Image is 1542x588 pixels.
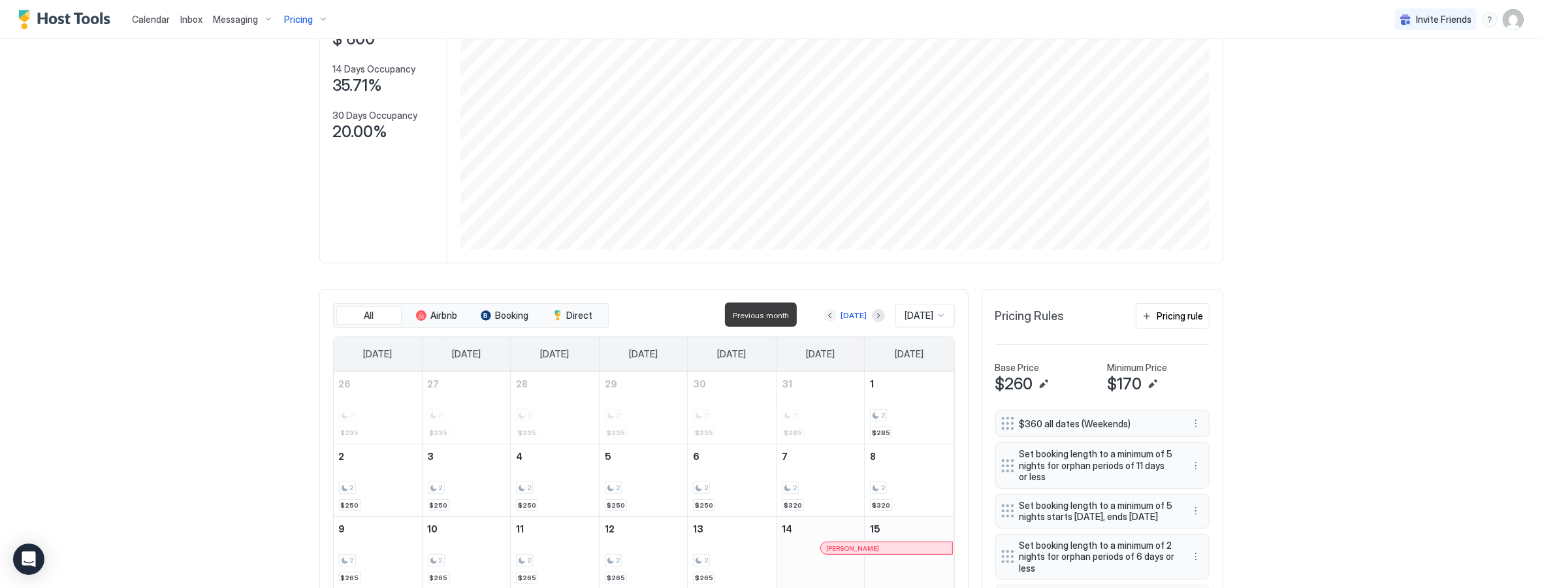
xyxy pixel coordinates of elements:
[870,523,880,534] span: 15
[995,534,1210,580] div: Set booking length to a minimum of 2 nights for orphan periods of 6 days or less menu
[423,517,511,541] a: November 10, 2025
[430,310,457,321] span: Airbnb
[995,442,1210,489] div: Set booking length to a minimum of 5 nights for orphan periods of 11 days or less menu
[793,483,797,492] span: 2
[439,336,494,372] a: Monday
[1188,416,1204,431] button: More options
[865,444,953,468] a: November 8, 2025
[865,517,953,541] a: November 15, 2025
[180,12,202,26] a: Inbox
[776,372,865,444] td: October 31, 2025
[995,362,1040,374] span: Base Price
[688,444,777,517] td: November 6, 2025
[1108,362,1168,374] span: Minimum Price
[333,122,388,142] span: 20.00%
[511,372,599,396] a: October 28, 2025
[839,308,869,323] button: [DATE]
[882,336,937,372] a: Saturday
[616,483,620,492] span: 2
[1503,9,1524,30] div: User profile
[423,444,511,468] a: November 3, 2025
[826,544,879,553] span: [PERSON_NAME]
[334,372,422,396] a: October 26, 2025
[881,411,885,419] span: 2
[284,14,313,25] span: Pricing
[518,501,536,510] span: $250
[782,451,788,462] span: 7
[540,306,605,325] button: Direct
[422,372,511,444] td: October 27, 2025
[1188,503,1204,519] div: menu
[704,556,708,564] span: 2
[872,501,890,510] span: $320
[693,451,699,462] span: 6
[1188,416,1204,431] div: menu
[527,336,582,372] a: Tuesday
[334,444,423,517] td: November 2, 2025
[688,517,776,541] a: November 13, 2025
[452,348,481,360] span: [DATE]
[364,310,374,321] span: All
[404,306,470,325] button: Airbnb
[616,336,671,372] a: Wednesday
[777,444,865,468] a: November 7, 2025
[1188,549,1204,564] button: More options
[695,574,713,582] span: $265
[605,451,611,462] span: 5
[1108,374,1142,394] span: $170
[527,556,531,564] span: 2
[495,310,528,321] span: Booking
[1188,503,1204,519] button: More options
[333,110,418,122] span: 30 Days Occupancy
[629,348,658,360] span: [DATE]
[688,372,776,396] a: October 30, 2025
[776,444,865,517] td: November 7, 2025
[1188,458,1204,474] button: More options
[213,14,258,25] span: Messaging
[693,378,706,389] span: 30
[334,517,422,541] a: November 9, 2025
[1482,12,1498,27] div: menu
[132,12,170,26] a: Calendar
[616,556,620,564] span: 2
[826,544,947,553] div: [PERSON_NAME]
[1188,549,1204,564] div: menu
[334,372,423,444] td: October 26, 2025
[865,372,953,396] a: November 1, 2025
[341,501,359,510] span: $250
[363,348,392,360] span: [DATE]
[695,501,713,510] span: $250
[423,372,511,396] a: October 27, 2025
[511,517,599,541] a: November 11, 2025
[339,451,345,462] span: 2
[605,378,617,389] span: 29
[693,523,703,534] span: 13
[870,378,874,389] span: 1
[600,372,688,396] a: October 29, 2025
[511,372,600,444] td: October 28, 2025
[339,523,345,534] span: 9
[881,483,885,492] span: 2
[865,372,954,444] td: November 1, 2025
[995,309,1065,324] span: Pricing Rules
[132,14,170,25] span: Calendar
[333,29,376,49] span: $ 600
[599,372,688,444] td: October 29, 2025
[350,483,354,492] span: 2
[527,483,531,492] span: 2
[333,63,416,75] span: 14 Days Occupancy
[430,574,448,582] span: $265
[607,574,625,582] span: $265
[428,523,438,534] span: 10
[472,306,538,325] button: Booking
[905,310,934,321] span: [DATE]
[1136,303,1210,329] button: Pricing rule
[865,444,954,517] td: November 8, 2025
[439,556,443,564] span: 2
[428,378,440,389] span: 27
[516,523,524,534] span: 11
[605,523,615,534] span: 12
[18,10,116,29] a: Host Tools Logo
[428,451,434,462] span: 3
